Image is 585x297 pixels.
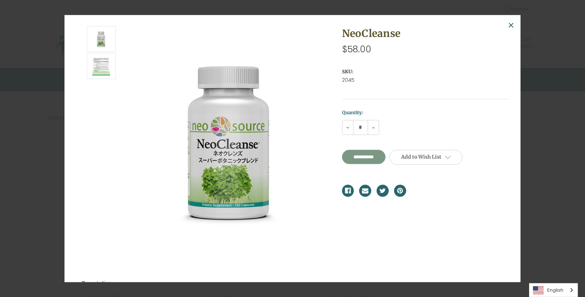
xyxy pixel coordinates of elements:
[389,150,462,165] a: Add to Wish List
[140,54,319,232] img: NeoCleanse
[529,283,578,297] aside: Language selected: English
[92,54,110,78] img: NeoCleanse
[529,283,578,297] a: English
[401,154,441,160] span: Add to Wish List
[92,27,110,51] img: NeoCleanse
[529,283,578,297] div: Language
[342,69,508,76] dt: SKU:
[342,76,509,84] dd: 2045
[342,43,371,55] span: $58.00
[76,275,119,291] a: Description
[342,26,509,41] h1: NeoCleanse
[508,17,514,33] span: ×
[342,109,509,116] label: Quantity:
